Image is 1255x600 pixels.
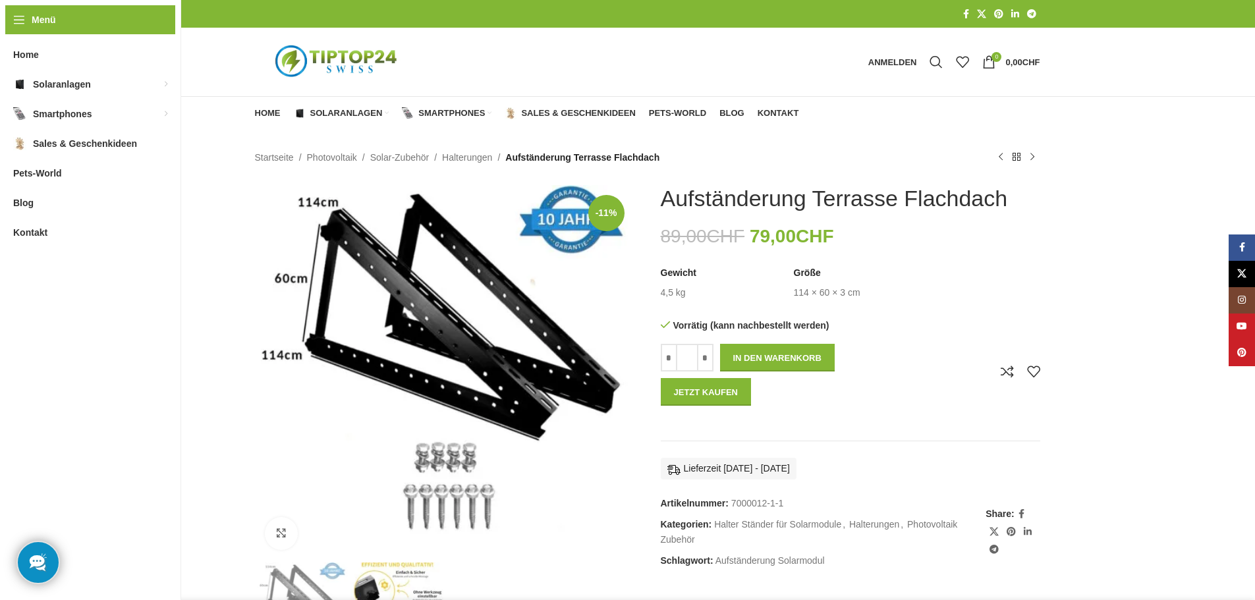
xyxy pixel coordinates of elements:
span: CHF [707,226,745,246]
span: Aufständerung Terrasse Flachdach [505,150,659,165]
img: Aufständerung Solarmodul [255,185,634,560]
h1: Aufständerung Terrasse Flachdach [661,185,1008,212]
a: Pinterest Social Link [990,5,1007,23]
a: Halterungen [849,519,899,530]
a: Vorheriges Produkt [993,150,1009,165]
a: Facebook Social Link [1229,234,1255,261]
a: Kontakt [758,100,799,126]
button: In den Warenkorb [720,344,835,371]
img: Sales & Geschenkideen [13,137,26,150]
a: Instagram Social Link [1229,287,1255,314]
span: Solaranlagen [33,72,91,96]
a: LinkedIn Social Link [1020,523,1036,541]
span: Home [255,108,281,119]
bdi: 89,00 [661,226,745,246]
a: X Social Link [1229,261,1255,287]
a: Facebook Social Link [959,5,973,23]
img: Smartphones [13,107,26,121]
span: , [843,517,845,532]
span: Schlagwort: [661,555,713,566]
span: Größe [794,267,821,280]
a: Startseite [255,150,294,165]
span: Gewicht [661,267,696,280]
span: Anmelden [868,58,917,67]
td: 114 × 60 × 3 cm [794,286,860,300]
div: Lieferzeit [DATE] - [DATE] [661,458,796,479]
img: Solaranlagen [294,107,306,119]
a: Home [255,100,281,126]
span: Sales & Geschenkideen [521,108,635,119]
a: Pinterest Social Link [1003,523,1020,541]
a: Solar-Zubehör [370,150,430,165]
a: YouTube Social Link [1229,314,1255,340]
a: Anmelden [862,49,924,75]
a: Photovoltaik Zubehör [661,519,958,544]
span: Kategorien: [661,519,712,530]
span: Kontakt [758,108,799,119]
span: 0 [991,52,1001,62]
a: Telegram Social Link [1023,5,1040,23]
img: Sales & Geschenkideen [505,107,516,119]
a: X Social Link [986,523,1003,541]
span: , [901,517,903,532]
a: Pets-World [649,100,706,126]
a: Halterungen [442,150,492,165]
span: Pets-World [649,108,706,119]
span: CHF [1022,57,1040,67]
a: Halter Ständer für Solarmodule [714,519,841,530]
a: 0 0,00CHF [976,49,1046,75]
span: Kontakt [13,221,47,244]
div: Meine Wunschliste [949,49,976,75]
a: Suche [923,49,949,75]
span: Smartphones [33,102,92,126]
a: Smartphones [402,100,491,126]
a: X Social Link [973,5,990,23]
a: Blog [719,100,744,126]
span: 7000012-1-1 [731,498,783,508]
span: Solaranlagen [310,108,383,119]
span: Menü [32,13,56,27]
span: Sales & Geschenkideen [33,132,137,155]
img: Solaranlagen [13,78,26,91]
p: Vorrätig (kann nachbestellt werden) [661,319,844,331]
span: Smartphones [418,108,485,119]
span: Home [13,43,39,67]
a: Nächstes Produkt [1024,150,1040,165]
img: Smartphones [402,107,414,119]
span: Artikelnummer: [661,498,729,508]
button: Jetzt kaufen [661,378,752,406]
a: Sales & Geschenkideen [505,100,635,126]
a: Solaranlagen [294,100,389,126]
a: Pinterest Social Link [1229,340,1255,366]
a: Telegram Social Link [986,541,1003,559]
span: CHF [796,226,834,246]
nav: Breadcrumb [255,150,660,165]
table: Produktdetails [661,267,1040,299]
td: 4,5 kg [661,286,686,300]
div: Hauptnavigation [248,100,806,126]
span: -11% [588,195,625,231]
span: Blog [13,191,34,215]
a: Aufständerung Solarmodul [715,555,825,566]
bdi: 0,00 [1005,57,1040,67]
span: Share: [986,506,1015,521]
a: Logo der Website [255,56,420,67]
a: Photovoltaik [307,150,357,165]
bdi: 79,00 [750,226,834,246]
span: Pets-World [13,161,62,185]
a: Facebook Social Link [1015,505,1028,523]
a: LinkedIn Social Link [1007,5,1023,23]
span: Blog [719,108,744,119]
input: Produktmenge [677,344,697,371]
